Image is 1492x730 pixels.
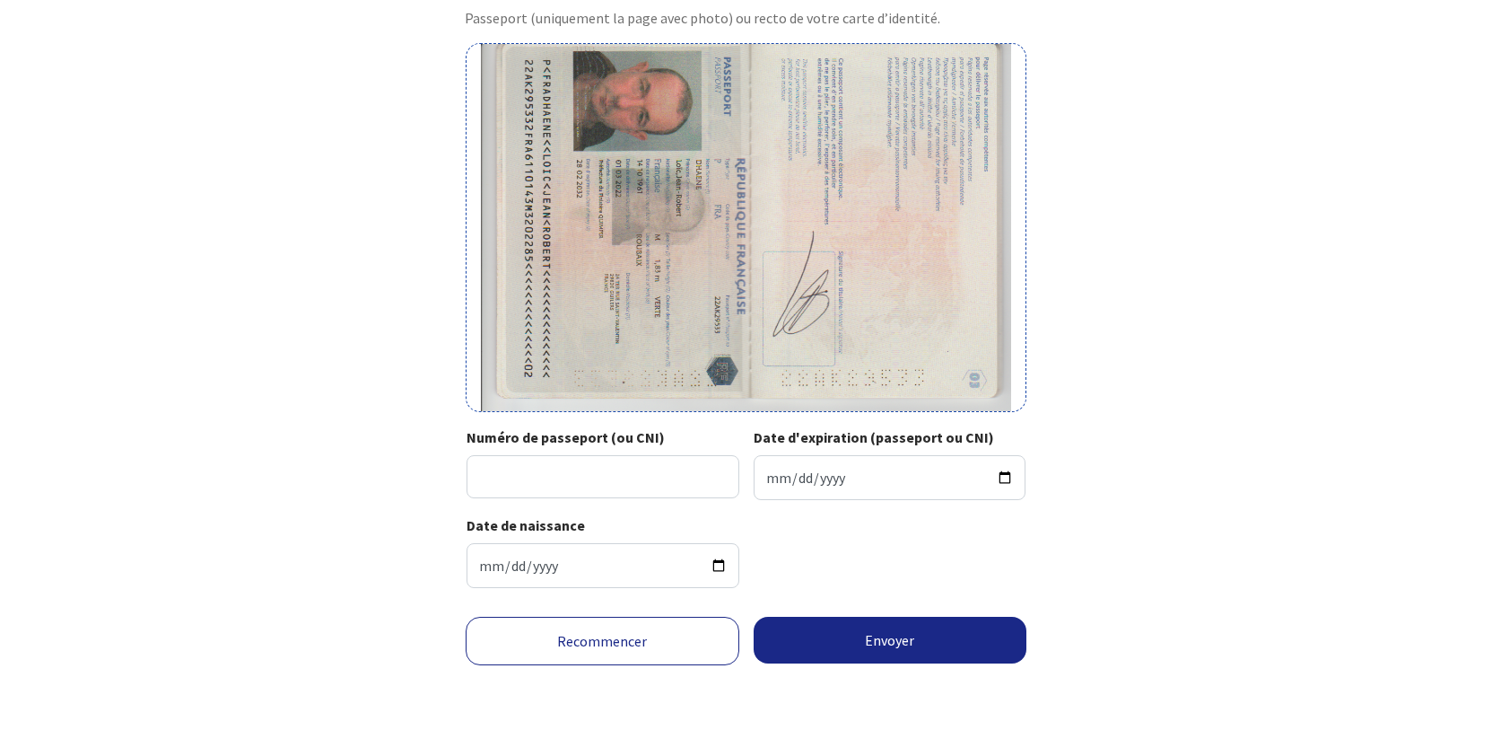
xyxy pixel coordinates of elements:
[481,44,1011,411] img: dhaene-loic.png
[467,428,665,446] strong: Numéro de passeport (ou CNI)
[467,516,585,534] strong: Date de naissance
[754,617,1027,664] button: Envoyer
[465,7,1027,29] p: Passeport (uniquement la page avec photo) ou recto de votre carte d’identité.
[754,428,994,446] strong: Date d'expiration (passeport ou CNI)
[466,617,739,665] a: Recommencer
